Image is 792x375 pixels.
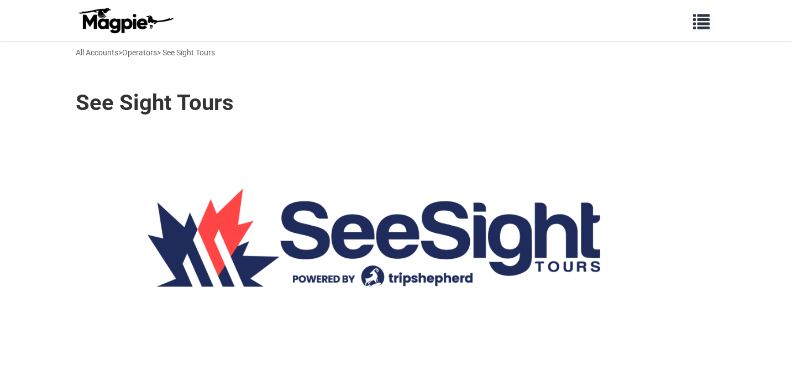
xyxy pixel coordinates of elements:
h1: See Sight Tours [76,90,234,116]
a: Operators [122,48,157,57]
img: logo-ab69f6fb50320c5b225c76a69d11143b.png [76,7,175,34]
img: See Sight Tours banner [76,127,717,341]
div: > > See Sight Tours [76,46,215,59]
a: All Accounts [76,48,118,57]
